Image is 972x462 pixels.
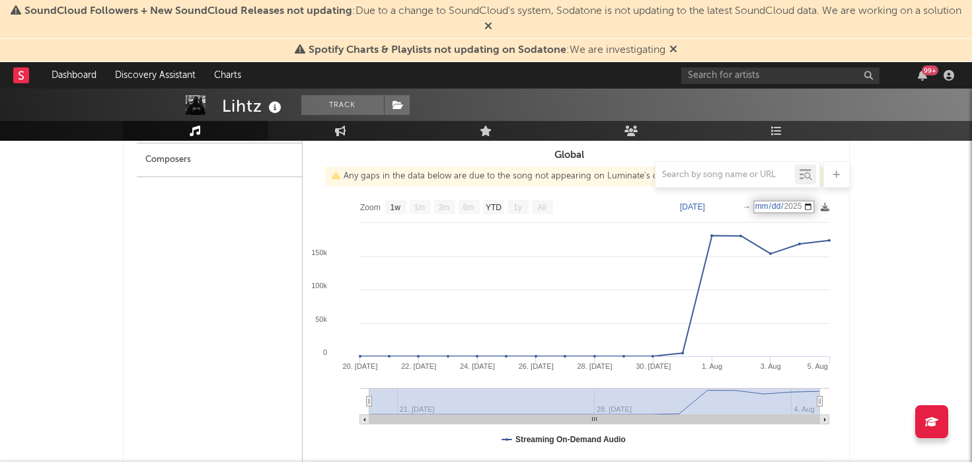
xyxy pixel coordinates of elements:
[311,282,327,289] text: 100k
[438,203,449,212] text: 3m
[414,203,425,212] text: 1m
[301,95,384,115] button: Track
[137,143,302,177] div: Composers
[24,6,961,17] span: : Due to a change to SoundCloud's system, Sodatone is not updating to the latest SoundCloud data....
[485,203,501,212] text: YTD
[322,348,326,356] text: 0
[701,362,722,370] text: 1. Aug
[315,315,327,323] text: 50k
[513,203,522,212] text: 1y
[922,65,938,75] div: 99 +
[42,62,106,89] a: Dashboard
[577,362,612,370] text: 28. [DATE]
[342,362,377,370] text: 20. [DATE]
[680,202,705,212] text: [DATE]
[463,203,474,212] text: 6m
[222,95,285,117] div: Lihtz
[484,22,492,32] span: Dismiss
[655,170,795,180] input: Search by song name or URL
[311,249,327,256] text: 150k
[303,147,836,163] h3: Global
[743,202,751,212] text: →
[309,45,665,56] span: : We are investigating
[360,203,381,212] text: Zoom
[390,203,400,212] text: 1w
[807,362,827,370] text: 5. Aug
[106,62,205,89] a: Discovery Assistant
[918,70,927,81] button: 99+
[309,45,566,56] span: Spotify Charts & Playlists not updating on Sodatone
[460,362,495,370] text: 24. [DATE]
[518,362,553,370] text: 26. [DATE]
[24,6,352,17] span: SoundCloud Followers + New SoundCloud Releases not updating
[636,362,671,370] text: 30. [DATE]
[401,362,436,370] text: 22. [DATE]
[205,62,250,89] a: Charts
[515,435,626,444] text: Streaming On-Demand Audio
[537,203,546,212] text: All
[760,362,780,370] text: 3. Aug
[681,67,879,84] input: Search for artists
[669,45,677,56] span: Dismiss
